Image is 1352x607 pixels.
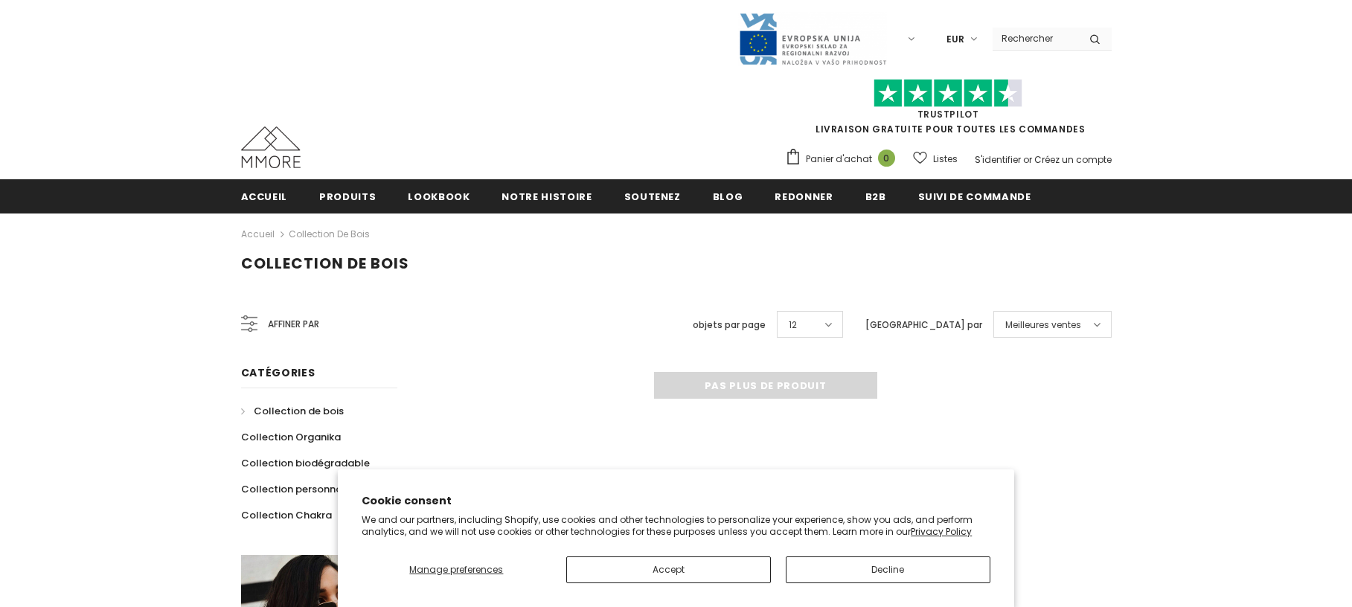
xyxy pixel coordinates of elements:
[289,228,370,240] a: Collection de bois
[878,150,895,167] span: 0
[933,152,958,167] span: Listes
[918,190,1031,204] span: Suivi de commande
[786,556,990,583] button: Decline
[789,318,797,333] span: 12
[918,179,1031,213] a: Suivi de commande
[738,12,887,66] img: Javni Razpis
[319,179,376,213] a: Produits
[502,190,592,204] span: Notre histoire
[865,190,886,204] span: B2B
[319,190,376,204] span: Produits
[1023,153,1032,166] span: or
[408,179,470,213] a: Lookbook
[241,424,341,450] a: Collection Organika
[874,79,1022,108] img: Faites confiance aux étoiles pilotes
[241,482,365,496] span: Collection personnalisée
[408,190,470,204] span: Lookbook
[775,190,833,204] span: Redonner
[241,225,275,243] a: Accueil
[566,556,771,583] button: Accept
[993,28,1078,49] input: Search Site
[362,556,551,583] button: Manage preferences
[946,32,964,47] span: EUR
[785,86,1112,135] span: LIVRAISON GRATUITE POUR TOUTES LES COMMANDES
[502,179,592,213] a: Notre histoire
[624,179,681,213] a: soutenez
[241,126,301,168] img: Cas MMORE
[241,179,288,213] a: Accueil
[1034,153,1112,166] a: Créez un compte
[241,476,365,502] a: Collection personnalisée
[241,456,370,470] span: Collection biodégradable
[693,318,766,333] label: objets par page
[738,32,887,45] a: Javni Razpis
[362,514,990,537] p: We and our partners, including Shopify, use cookies and other technologies to personalize your ex...
[1005,318,1081,333] span: Meilleures ventes
[268,316,319,333] span: Affiner par
[409,563,503,576] span: Manage preferences
[865,179,886,213] a: B2B
[241,365,315,380] span: Catégories
[241,253,409,274] span: Collection de bois
[241,398,344,424] a: Collection de bois
[241,450,370,476] a: Collection biodégradable
[785,148,903,170] a: Panier d'achat 0
[241,502,332,528] a: Collection Chakra
[865,318,982,333] label: [GEOGRAPHIC_DATA] par
[241,508,332,522] span: Collection Chakra
[241,430,341,444] span: Collection Organika
[362,493,990,509] h2: Cookie consent
[975,153,1021,166] a: S'identifier
[913,146,958,172] a: Listes
[624,190,681,204] span: soutenez
[713,179,743,213] a: Blog
[254,404,344,418] span: Collection de bois
[806,152,872,167] span: Panier d'achat
[775,179,833,213] a: Redonner
[713,190,743,204] span: Blog
[911,525,972,538] a: Privacy Policy
[917,108,979,121] a: TrustPilot
[241,190,288,204] span: Accueil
